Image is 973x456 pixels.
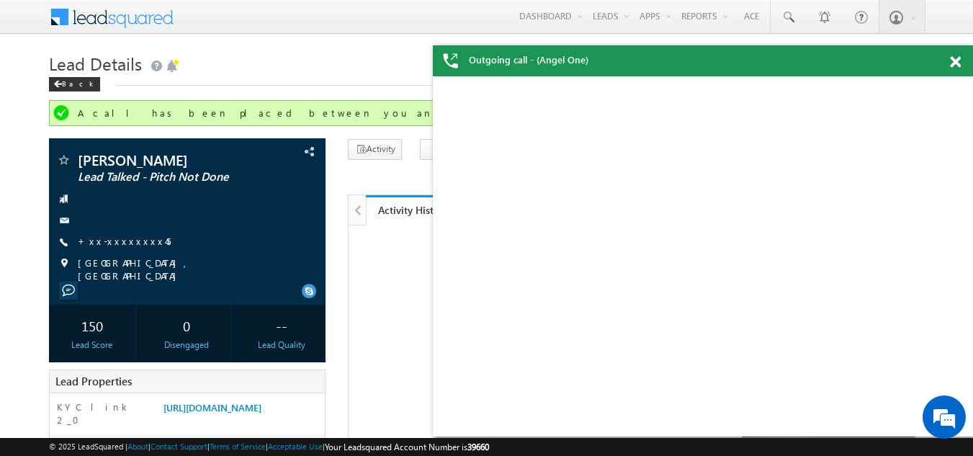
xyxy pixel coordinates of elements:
[420,139,474,160] button: Note
[151,442,207,451] a: Contact Support
[147,312,227,339] div: 0
[78,107,899,120] div: A call has been placed between you and +xx-xxxxxxxx45
[49,440,489,454] span: © 2025 LeadSquared | | | | |
[163,401,261,413] a: [URL][DOMAIN_NAME]
[78,235,171,247] a: +xx-xxxxxxxx45
[469,53,588,66] span: Outgoing call - (Angel One)
[348,139,402,160] button: Activity
[147,339,227,352] div: Disengaged
[366,195,460,225] a: Activity History
[53,312,133,339] div: 150
[55,374,132,388] span: Lead Properties
[210,442,266,451] a: Terms of Service
[57,401,150,426] label: KYC link 2_0
[49,76,107,89] a: Back
[49,77,100,91] div: Back
[78,153,248,167] span: [PERSON_NAME]
[49,52,142,75] span: Lead Details
[325,442,489,452] span: Your Leadsquared Account Number is
[241,339,321,352] div: Lead Quality
[467,442,489,452] span: 39660
[268,442,323,451] a: Acceptable Use
[53,339,133,352] div: Lead Score
[377,203,449,217] div: Activity History
[78,256,301,282] span: [GEOGRAPHIC_DATA], [GEOGRAPHIC_DATA]
[241,312,321,339] div: --
[78,170,248,184] span: Lead Talked - Pitch Not Done
[127,442,148,451] a: About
